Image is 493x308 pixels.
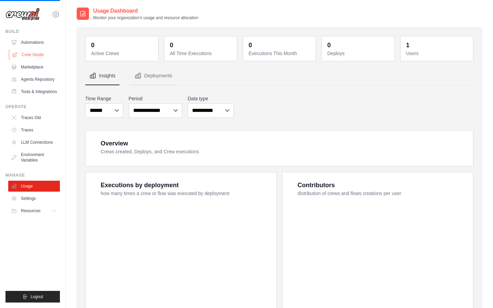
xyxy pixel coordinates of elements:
a: Traces Old [8,112,60,123]
dt: Executions This Month [249,50,312,57]
label: Time Range [85,95,123,102]
div: 0 [249,40,252,50]
div: 0 [170,40,173,50]
a: Settings [8,193,60,204]
button: Resources [8,205,60,216]
div: Overview [101,139,128,148]
dt: how many times a crew or flow was executed by deployment [101,190,268,197]
a: Tools & Integrations [8,86,60,97]
button: Deployments [130,67,176,85]
div: Operate [5,104,60,110]
p: Monitor your organization's usage and resource allocation [93,15,198,21]
a: Environment Variables [8,149,60,166]
dt: Crews created, Deploys, and Crew executions [101,148,465,155]
a: Automations [8,37,60,48]
div: Manage [5,172,60,178]
div: Contributors [298,180,335,190]
div: 0 [327,40,331,50]
a: Crew Studio [9,49,61,60]
img: Logo [5,8,40,21]
a: Usage [8,181,60,192]
a: LLM Connections [8,137,60,148]
span: Logout [30,294,43,299]
dt: Users [406,50,469,57]
button: Logout [5,291,60,303]
h2: Usage Dashboard [93,7,198,15]
a: Traces [8,125,60,136]
a: Agents Repository [8,74,60,85]
label: Period [129,95,182,102]
label: Data type [188,95,234,102]
nav: Tabs [85,67,473,85]
dt: All Time Executions [170,50,233,57]
div: Executions by deployment [101,180,179,190]
dt: Active Crews [91,50,154,57]
dt: Deploys [327,50,390,57]
div: Build [5,29,60,34]
span: Resources [21,208,40,214]
div: 1 [406,40,409,50]
a: Marketplace [8,62,60,73]
button: Insights [85,67,119,85]
dt: distribution of crews and flows creations per user [298,190,465,197]
div: 0 [91,40,94,50]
